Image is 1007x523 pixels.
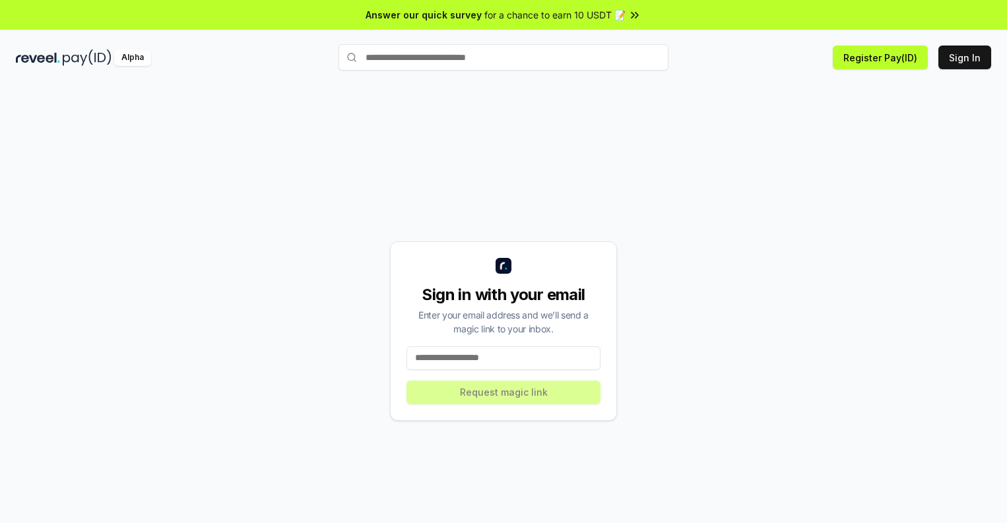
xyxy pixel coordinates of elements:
button: Sign In [938,46,991,69]
button: Register Pay(ID) [833,46,928,69]
span: for a chance to earn 10 USDT 📝 [484,8,626,22]
div: Enter your email address and we’ll send a magic link to your inbox. [406,308,601,336]
span: Answer our quick survey [366,8,482,22]
img: reveel_dark [16,49,60,66]
div: Alpha [114,49,151,66]
img: logo_small [496,258,511,274]
img: pay_id [63,49,112,66]
div: Sign in with your email [406,284,601,305]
